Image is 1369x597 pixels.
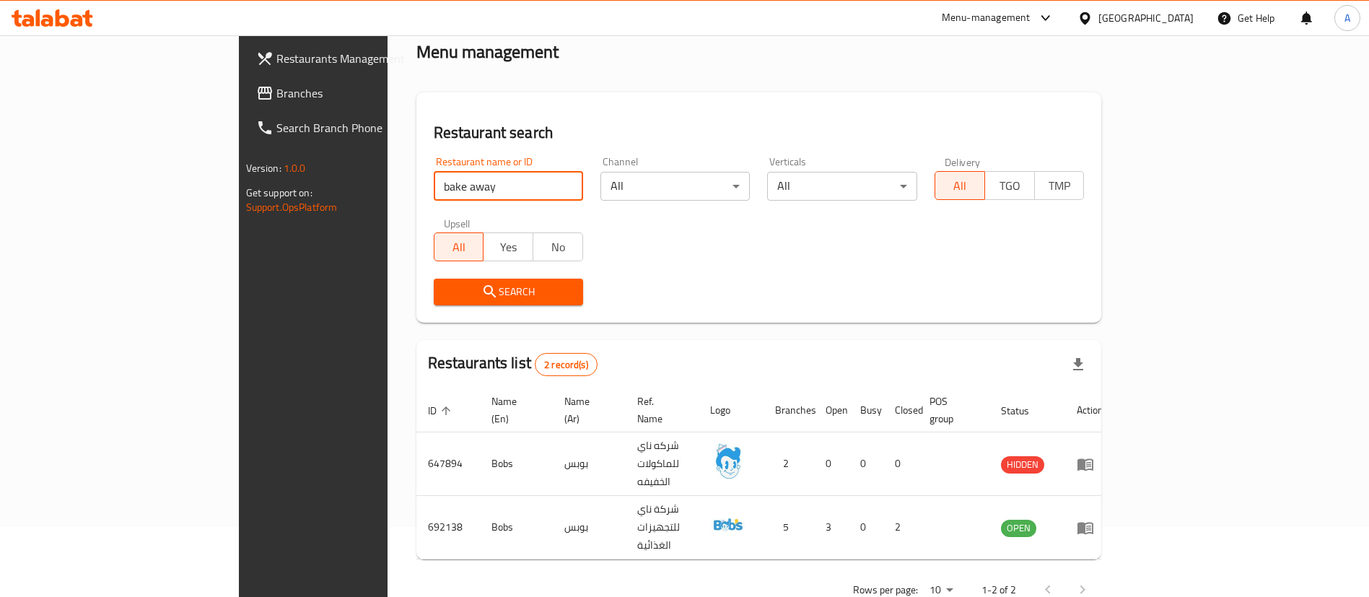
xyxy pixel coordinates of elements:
[764,496,814,559] td: 5
[1098,10,1194,26] div: [GEOGRAPHIC_DATA]
[626,432,699,496] td: شركه ناي للماكولات الخفيفه
[483,232,533,261] button: Yes
[984,171,1035,200] button: TGO
[434,172,583,201] input: Search for restaurant name or ID..
[553,432,626,496] td: بوبس
[564,393,608,427] span: Name (Ar)
[942,9,1031,27] div: Menu-management
[991,175,1029,196] span: TGO
[434,232,484,261] button: All
[434,279,583,305] button: Search
[1077,519,1103,536] div: Menu
[945,157,981,167] label: Delivery
[849,388,883,432] th: Busy
[276,50,456,67] span: Restaurants Management
[276,84,456,102] span: Branches
[535,353,598,376] div: Total records count
[535,358,597,372] span: 2 record(s)
[428,402,455,419] span: ID
[416,388,1115,559] table: enhanced table
[444,218,471,228] label: Upsell
[764,432,814,496] td: 2
[416,40,559,64] h2: Menu management
[710,507,746,543] img: Bobs
[480,496,553,559] td: Bobs
[489,237,528,258] span: Yes
[553,496,626,559] td: بوبس
[637,393,681,427] span: Ref. Name
[814,432,849,496] td: 0
[849,496,883,559] td: 0
[1344,10,1350,26] span: A
[246,198,338,217] a: Support.OpsPlatform
[1077,456,1103,473] div: Menu
[491,393,535,427] span: Name (En)
[935,171,985,200] button: All
[1041,175,1079,196] span: TMP
[767,172,917,201] div: All
[1061,347,1095,382] div: Export file
[434,122,1085,144] h2: Restaurant search
[246,159,281,178] span: Version:
[710,443,746,479] img: Bobs
[930,393,972,427] span: POS group
[883,432,918,496] td: 0
[1034,171,1085,200] button: TMP
[284,159,306,178] span: 1.0.0
[814,388,849,432] th: Open
[1065,388,1115,432] th: Action
[883,496,918,559] td: 2
[849,432,883,496] td: 0
[1001,520,1036,536] span: OPEN
[428,352,598,376] h2: Restaurants list
[246,183,312,202] span: Get support on:
[445,283,572,301] span: Search
[533,232,583,261] button: No
[480,432,553,496] td: Bobs
[1001,520,1036,537] div: OPEN
[883,388,918,432] th: Closed
[764,388,814,432] th: Branches
[941,175,979,196] span: All
[276,119,456,136] span: Search Branch Phone
[440,237,478,258] span: All
[245,41,468,76] a: Restaurants Management
[600,172,750,201] div: All
[1001,402,1048,419] span: Status
[626,496,699,559] td: شركة ناي للتجهيزات الغذائية
[1001,456,1044,473] span: HIDDEN
[539,237,577,258] span: No
[814,496,849,559] td: 3
[245,110,468,145] a: Search Branch Phone
[245,76,468,110] a: Branches
[699,388,764,432] th: Logo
